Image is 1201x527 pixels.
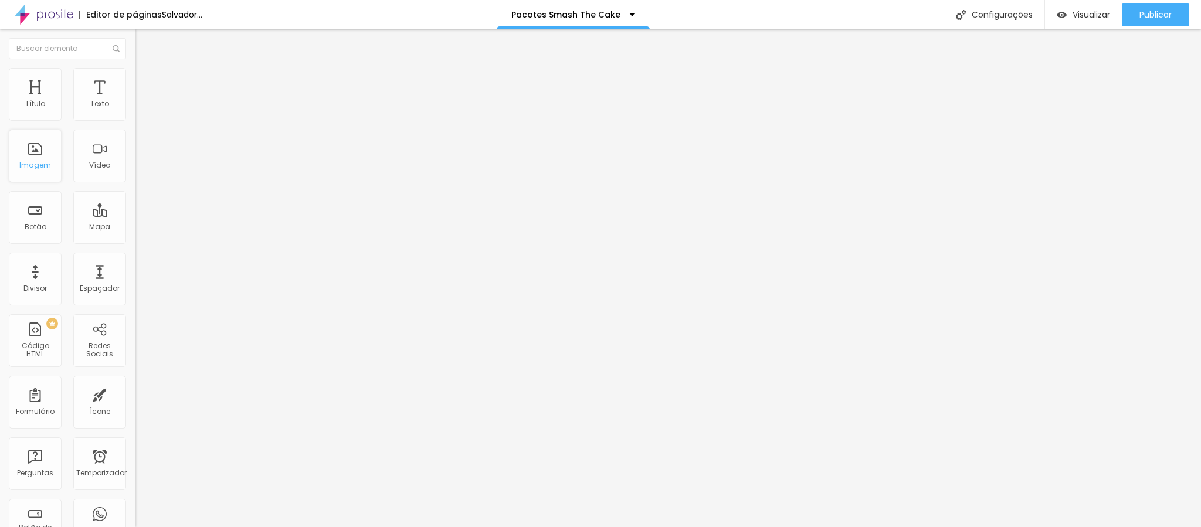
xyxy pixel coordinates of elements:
font: Redes Sociais [86,341,113,359]
font: Configurações [972,9,1033,21]
font: Código HTML [22,341,49,359]
font: Texto [90,98,109,108]
font: Mapa [89,222,110,232]
font: Divisor [23,283,47,293]
input: Buscar elemento [9,38,126,59]
font: Editor de páginas [86,9,162,21]
font: Título [25,98,45,108]
font: Pacotes Smash The Cake [511,9,620,21]
font: Ícone [90,406,110,416]
img: Ícone [113,45,120,52]
font: Espaçador [80,283,120,293]
font: Formulário [16,406,55,416]
font: Botão [25,222,46,232]
font: Vídeo [89,160,110,170]
button: Publicar [1122,3,1189,26]
button: Visualizar [1045,3,1122,26]
font: Visualizar [1073,9,1110,21]
iframe: Editor [135,29,1201,527]
img: Ícone [956,10,966,20]
img: view-1.svg [1057,10,1067,20]
font: Salvador... [162,9,202,21]
font: Temporizador [76,468,127,478]
font: Perguntas [17,468,53,478]
font: Imagem [19,160,51,170]
font: Publicar [1139,9,1172,21]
